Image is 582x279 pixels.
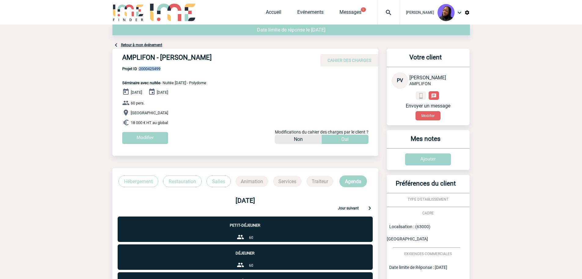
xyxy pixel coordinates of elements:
[405,153,451,165] input: Ajouter
[118,244,373,255] p: Déjeuner
[163,175,202,187] p: Restauration
[294,135,303,144] p: Non
[273,176,302,187] p: Services
[266,9,281,18] a: Accueil
[437,4,455,21] img: 131349-0.png
[404,252,452,256] span: EXIGENCES COMMERCIALES
[297,9,324,18] a: Evénements
[338,206,359,212] p: Jour suivant
[415,111,441,120] button: Modifier
[257,27,325,33] span: Date limite de réponse le [DATE]
[339,175,367,187] p: Agenda
[122,81,206,85] span: - Nuitée [DATE] - Polydome
[328,58,371,63] span: CAHIER DES CHARGES
[207,175,231,187] p: Salles
[422,211,434,215] span: CADRE
[112,4,144,21] img: IME-Finder
[249,263,253,268] span: 60
[122,132,168,144] input: Modifier
[389,135,462,148] h3: Mes notes
[131,111,168,115] span: [GEOGRAPHIC_DATA]
[392,103,465,109] p: Envoyer un message
[387,224,430,241] span: Localisation : (63000) [GEOGRAPHIC_DATA]
[389,265,447,270] span: Date limite de Réponse : [DATE]
[131,120,168,125] span: 18 000 € HT au global
[131,90,142,95] span: [DATE]
[306,176,333,187] p: Traiteur
[339,9,361,18] a: Messages
[409,75,446,81] span: [PERSON_NAME]
[237,233,244,241] img: group-24-px-b.png
[236,176,268,187] p: Animation
[122,54,306,64] h4: AMPLIFON - [PERSON_NAME]
[361,7,366,12] button: 1
[275,130,368,134] span: Modifications du cahier des charges par le client ?
[118,217,373,228] p: Petit-déjeuner
[389,180,462,193] h3: Préférences du client
[431,93,437,99] img: chat-24-px-w.png
[389,54,462,67] h3: Votre client
[341,135,349,144] p: Oui
[157,90,168,95] span: [DATE]
[397,77,403,83] span: PV
[408,197,448,202] span: TYPE D'ETABLISSEMENT
[122,66,139,71] b: Projet ID :
[122,66,206,71] span: 2000425499
[237,261,244,269] img: group-24-px-b.png
[366,204,373,212] img: keyboard-arrow-right-24-px.png
[249,236,253,240] span: 60
[122,81,160,85] span: Séminaire avec nuitée
[409,81,431,86] span: AMPLIFON
[406,10,434,15] span: [PERSON_NAME]
[236,197,255,204] b: [DATE]
[131,101,145,105] span: 60 pers.
[119,175,158,187] p: Hébergement
[418,93,424,99] img: portable.png
[121,43,162,47] a: Retour à mon événement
